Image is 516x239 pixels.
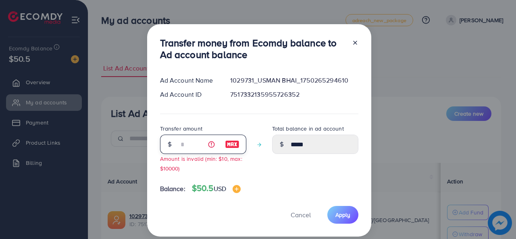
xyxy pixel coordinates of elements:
label: Total balance in ad account [272,125,344,133]
span: Cancel [291,210,311,219]
button: Cancel [281,206,321,223]
button: Apply [327,206,358,223]
div: 7517332135955726352 [224,90,364,99]
span: Apply [335,211,350,219]
div: Ad Account ID [154,90,224,99]
div: Ad Account Name [154,76,224,85]
h4: $50.5 [192,183,241,193]
div: 1029731_USMAN BHAI_1750265294610 [224,76,364,85]
span: USD [214,184,226,193]
small: Amount is invalid (min: $10, max: $10000) [160,155,242,172]
span: Balance: [160,184,185,193]
img: image [225,139,239,149]
h3: Transfer money from Ecomdy balance to Ad account balance [160,37,345,60]
img: image [233,185,241,193]
label: Transfer amount [160,125,202,133]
